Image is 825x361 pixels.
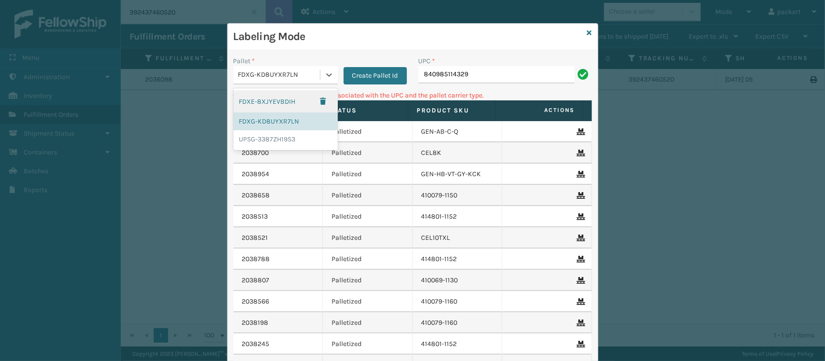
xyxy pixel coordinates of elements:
div: FDXG-KD8UYXR7LN [233,112,338,130]
button: Create Pallet Id [344,67,407,84]
label: Status [330,106,399,115]
label: UPC [419,56,435,66]
a: 2038198 [242,318,269,328]
a: 2038954 [242,169,270,179]
i: Remove From Pallet [577,192,583,199]
td: 410069-1130 [413,270,503,291]
td: 410079-1150 [413,185,503,206]
label: Pallet [233,56,255,66]
i: Remove From Pallet [577,256,583,263]
td: Palletized [323,227,413,249]
i: Remove From Pallet [577,298,583,305]
a: 2038700 [242,148,269,158]
i: Remove From Pallet [577,277,583,284]
td: Palletized [323,291,413,312]
td: Palletized [323,270,413,291]
i: Remove From Pallet [577,319,583,326]
a: 2038245 [242,339,270,349]
td: 410079-1160 [413,312,503,333]
td: Palletized [323,206,413,227]
a: 2038658 [242,191,270,200]
p: Can't find any fulfillment orders associated with the UPC and the pallet carrier type. [233,90,592,100]
a: 2038807 [242,276,270,285]
td: 414801-1152 [413,249,503,270]
td: Palletized [323,164,413,185]
a: 2038513 [242,212,268,222]
i: Remove From Pallet [577,213,583,220]
td: GEN-AB-C-Q [413,121,503,142]
td: 414801-1152 [413,333,503,355]
td: Palletized [323,121,413,142]
td: Palletized [323,142,413,164]
td: 410079-1160 [413,291,503,312]
td: 414801-1152 [413,206,503,227]
i: Remove From Pallet [577,128,583,135]
td: GEN-HB-VT-GY-KCK [413,164,503,185]
i: Remove From Pallet [577,171,583,178]
td: Palletized [323,249,413,270]
td: Palletized [323,185,413,206]
div: FDXE-8XJYEVBDIH [233,90,338,112]
td: CEL10TXL [413,227,503,249]
i: Remove From Pallet [577,150,583,156]
td: Palletized [323,312,413,333]
label: Product SKU [417,106,487,115]
a: 2038566 [242,297,270,306]
h3: Labeling Mode [233,29,583,44]
i: Remove From Pallet [577,341,583,347]
td: Palletized [323,333,413,355]
i: Remove From Pallet [577,235,583,241]
a: 2038788 [242,254,270,264]
div: UPSG-3387ZH19S3 [233,130,338,148]
td: CEL8K [413,142,503,164]
a: 2038521 [242,233,268,243]
div: FDXG-KD8UYXR7LN [238,70,321,80]
span: Actions [499,102,581,118]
